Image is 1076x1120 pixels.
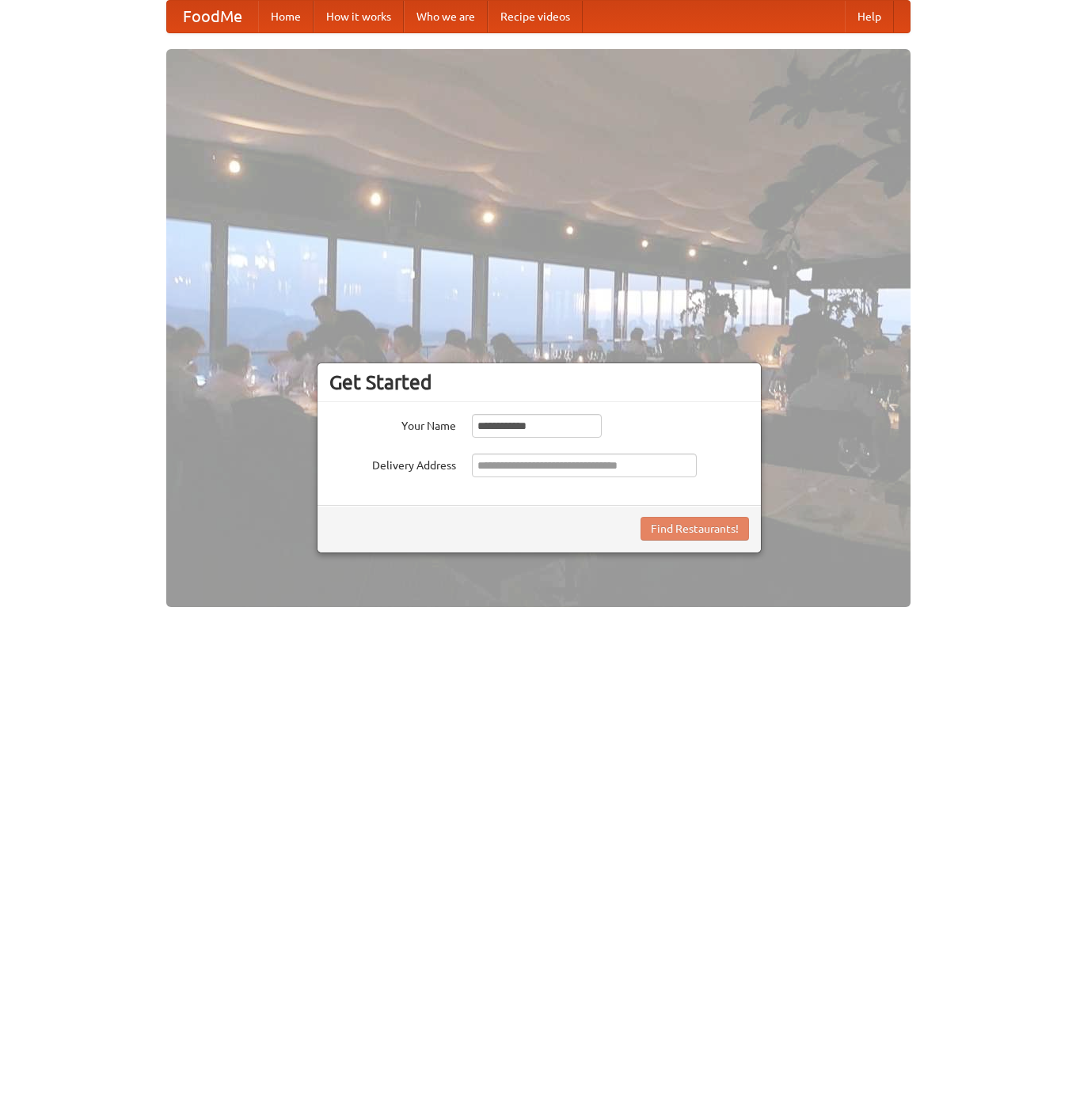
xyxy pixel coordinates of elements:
[845,1,894,32] a: Help
[314,1,404,32] a: How it works
[488,1,583,32] a: Recipe videos
[167,1,258,32] a: FoodMe
[641,517,749,541] button: Find Restaurants!
[329,454,456,473] label: Delivery Address
[329,414,456,434] label: Your Name
[329,370,749,394] h3: Get Started
[404,1,488,32] a: Who we are
[258,1,314,32] a: Home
